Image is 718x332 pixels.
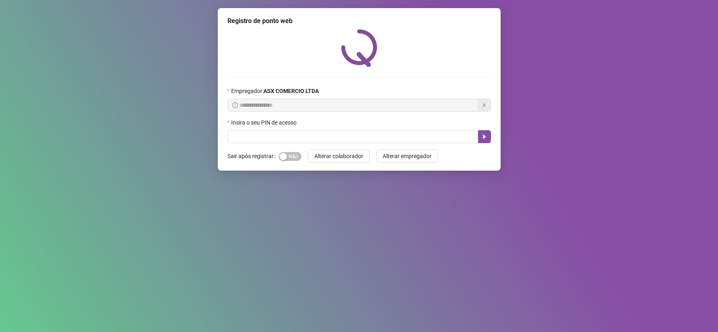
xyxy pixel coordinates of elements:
[227,16,491,26] div: Registro de ponto web
[481,133,488,140] span: caret-right
[376,150,438,163] button: Alterar empregador
[232,102,238,108] span: info-circle
[341,29,377,67] img: QRPoint
[314,152,363,161] span: Alterar colaborador
[227,118,302,127] label: Insira o seu PIN de acesso
[308,150,370,163] button: Alterar colaborador
[383,152,432,161] span: Alterar empregador
[263,88,319,94] strong: ASX COMERCIO LTDA
[231,87,319,95] span: Empregador :
[227,150,279,163] label: Sair após registrar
